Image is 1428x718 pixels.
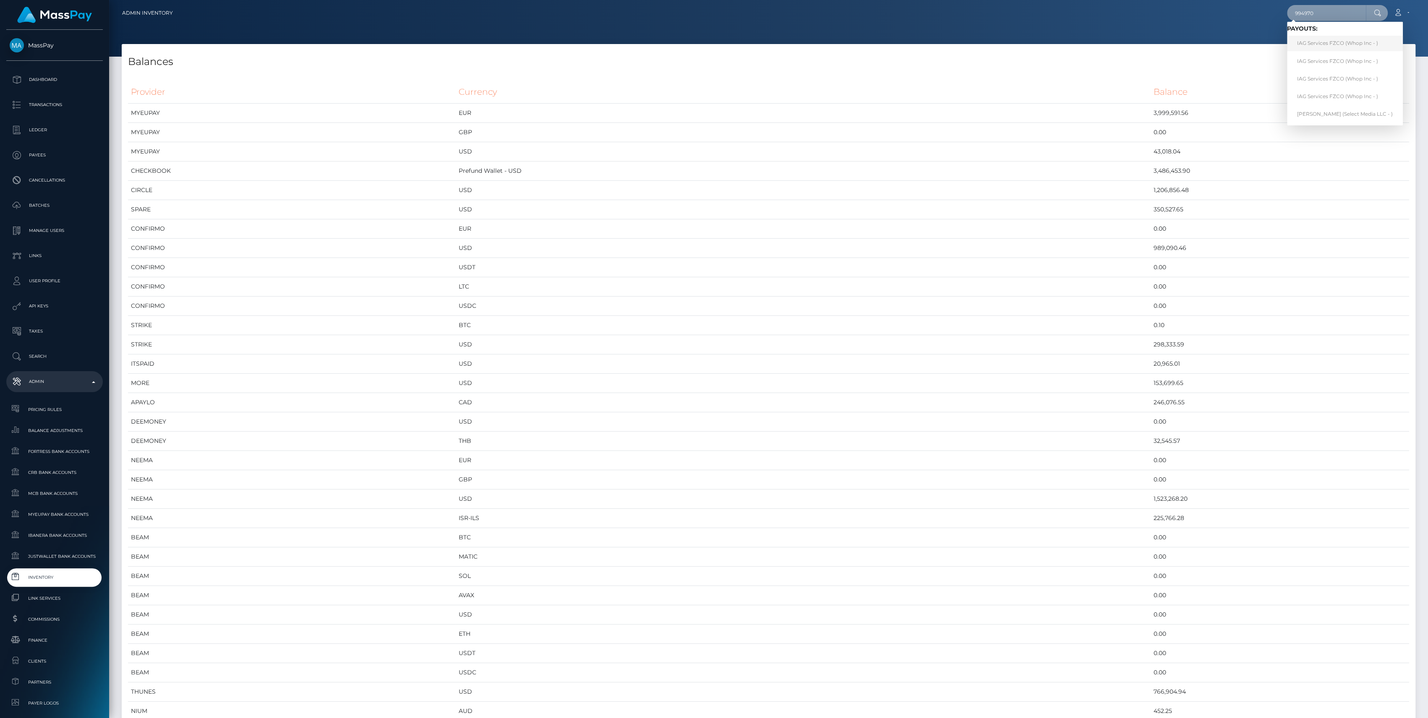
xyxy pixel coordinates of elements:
[456,374,1151,393] td: USD
[6,463,103,481] a: CRB Bank Accounts
[1151,432,1409,451] td: 32,545.57
[10,174,99,187] p: Cancellations
[128,586,456,605] td: BEAM
[6,484,103,502] a: MCB Bank Accounts
[128,104,456,123] td: MYEUPAY
[1151,239,1409,258] td: 989,090.46
[456,663,1151,682] td: USDC
[1151,489,1409,509] td: 1,523,268.20
[1151,123,1409,142] td: 0.00
[6,401,103,419] a: Pricing Rules
[456,277,1151,297] td: LTC
[128,258,456,277] td: CONFIRMO
[6,94,103,115] a: Transactions
[456,586,1151,605] td: AVAX
[6,673,103,691] a: Partners
[456,104,1151,123] td: EUR
[456,567,1151,586] td: SOL
[456,239,1151,258] td: USD
[456,81,1151,104] th: Currency
[6,42,103,49] span: MassPay
[128,567,456,586] td: BEAM
[1151,200,1409,219] td: 350,527.65
[1151,393,1409,412] td: 246,076.55
[456,644,1151,663] td: USDT
[128,528,456,547] td: BEAM
[1151,567,1409,586] td: 0.00
[6,120,103,140] a: Ledger
[6,631,103,649] a: Finance
[6,271,103,291] a: User Profile
[6,652,103,670] a: Clients
[456,470,1151,489] td: GBP
[10,325,99,338] p: Taxes
[456,161,1151,181] td: Prefund Wallet - USD
[1151,547,1409,567] td: 0.00
[128,335,456,354] td: STRIKE
[1151,682,1409,702] td: 766,904.94
[128,682,456,702] td: THUNES
[456,354,1151,374] td: USD
[128,200,456,219] td: SPARE
[6,421,103,440] a: Balance Adjustments
[1151,624,1409,644] td: 0.00
[128,509,456,528] td: NEEMA
[1151,663,1409,682] td: 0.00
[128,354,456,374] td: ITSPAID
[6,69,103,90] a: Dashboard
[128,412,456,432] td: DEEMONEY
[128,239,456,258] td: CONFIRMO
[456,605,1151,624] td: USD
[1151,470,1409,489] td: 0.00
[1151,277,1409,297] td: 0.00
[456,123,1151,142] td: GBP
[1151,316,1409,335] td: 0.10
[10,350,99,363] p: Search
[456,297,1151,316] td: USDC
[6,195,103,216] a: Batches
[456,316,1151,335] td: BTC
[1151,219,1409,239] td: 0.00
[6,296,103,317] a: API Keys
[456,432,1151,451] td: THB
[456,489,1151,509] td: USD
[128,81,456,104] th: Provider
[128,161,456,181] td: CHECKBOOK
[1151,451,1409,470] td: 0.00
[1151,258,1409,277] td: 0.00
[128,316,456,335] td: STRIKE
[10,250,99,262] p: Links
[6,589,103,607] a: Link Services
[1151,181,1409,200] td: 1,206,856.48
[456,200,1151,219] td: USD
[1151,509,1409,528] td: 225,766.28
[456,451,1151,470] td: EUR
[456,142,1151,161] td: USD
[128,624,456,644] td: BEAM
[6,610,103,628] a: Commissions
[10,275,99,287] p: User Profile
[1151,354,1409,374] td: 20,965.01
[10,375,99,388] p: Admin
[1151,528,1409,547] td: 0.00
[6,505,103,523] a: MyEUPay Bank Accounts
[10,300,99,312] p: API Keys
[1151,605,1409,624] td: 0.00
[1287,53,1403,69] a: IAG Services FZCO (Whop Inc - )
[128,644,456,663] td: BEAM
[456,412,1151,432] td: USD
[1287,25,1403,32] h6: Payouts:
[128,547,456,567] td: BEAM
[10,593,99,603] span: Link Services
[456,509,1151,528] td: ISR-ILS
[1287,88,1403,104] a: IAG Services FZCO (Whop Inc - )
[456,393,1151,412] td: CAD
[456,181,1151,200] td: USD
[456,258,1151,277] td: USDT
[6,145,103,166] a: Payees
[128,470,456,489] td: NEEMA
[128,605,456,624] td: BEAM
[6,321,103,342] a: Taxes
[10,531,99,540] span: Ibanera Bank Accounts
[1151,104,1409,123] td: 3,999,591.56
